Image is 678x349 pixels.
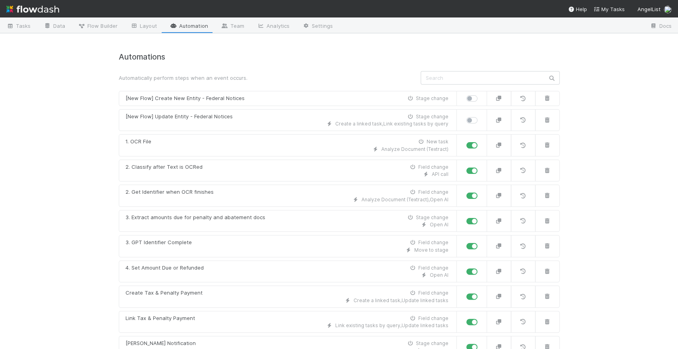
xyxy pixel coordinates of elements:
div: Field change [409,164,448,171]
div: Field change [409,189,448,196]
a: 2. Classify after Text is OCRedField changeAPI call [119,160,457,182]
div: Stage change [406,340,448,347]
a: Docs [643,20,678,33]
div: Stage change [406,214,448,221]
span: Open AI [430,222,448,228]
span: Analyze Document (Textract) , [361,197,430,202]
img: logo-inverted-e16ddd16eac7371096b0.svg [6,2,59,16]
div: [PERSON_NAME] Notification [126,339,196,347]
div: 2. Classify after Text is OCRed [126,163,203,171]
span: Tasks [6,22,31,30]
div: Help [568,5,587,13]
a: Link Tax & Penalty PaymentField changeLink existing tasks by query,Update linked tasks [119,311,457,333]
span: API call [432,171,448,177]
a: Flow Builder [71,20,124,33]
span: Create a linked task , [353,297,402,303]
a: 4. Set Amount Due or RefundedField changeOpen AI [119,260,457,283]
div: Field change [409,264,448,272]
a: 2. Get Identifier when OCR finishesField changeAnalyze Document (Textract),Open AI [119,185,457,207]
span: Link existing tasks by query , [335,322,402,328]
div: Create Tax & Penalty Payment [126,289,203,297]
span: Create a linked task , [335,121,383,127]
div: 2. Get Identifier when OCR finishes [126,188,214,196]
div: Field change [409,315,448,322]
span: My Tasks [593,6,625,12]
div: Automatically perform steps when an event occurs. [113,74,415,82]
a: Data [37,20,71,33]
a: [New Flow] Create New Entity - Federal NoticesStage change [119,91,457,106]
a: My Tasks [593,5,625,13]
div: Stage change [406,113,448,120]
a: 3. GPT Identifier CompleteField changeMove to stage [119,235,457,257]
div: New task [417,138,448,145]
div: 3. GPT Identifier Complete [126,239,192,247]
span: Link existing tasks by query [383,121,448,127]
div: 4. Set Amount Due or Refunded [126,264,204,272]
a: 3. Extract amounts due for penalty and abatement docsStage changeOpen AI [119,210,457,232]
input: Search [421,71,560,85]
div: Link Tax & Penalty Payment [126,314,195,322]
a: Layout [124,20,163,33]
span: Move to stage [414,247,448,253]
span: Flow Builder [78,22,118,30]
span: Analyze Document (Textract) [381,146,448,152]
span: Update linked tasks [402,297,448,303]
div: 1. OCR File [126,138,151,146]
div: Field change [409,239,448,246]
a: Settings [296,20,339,33]
div: Field change [409,289,448,297]
div: Stage change [406,95,448,102]
div: [New Flow] Update Entity - Federal Notices [126,113,233,121]
h4: Automations [119,52,560,62]
a: Team [214,20,251,33]
div: [New Flow] Create New Entity - Federal Notices [126,94,245,102]
a: Analytics [251,20,296,33]
span: Open AI [430,272,448,278]
a: Automation [163,20,214,33]
a: 1. OCR FileNew taskAnalyze Document (Textract) [119,134,457,156]
span: AngelList [637,6,661,12]
span: Update linked tasks [402,322,448,328]
a: Create Tax & Penalty PaymentField changeCreate a linked task,Update linked tasks [119,285,457,308]
a: [New Flow] Update Entity - Federal NoticesStage changeCreate a linked task,Link existing tasks by... [119,109,457,131]
span: Open AI [430,197,448,202]
img: avatar_cc3a00d7-dd5c-4a2f-8d58-dd6545b20c0d.png [664,6,672,13]
div: 3. Extract amounts due for penalty and abatement docs [126,214,265,222]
